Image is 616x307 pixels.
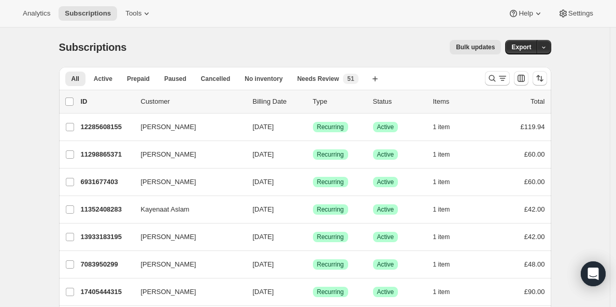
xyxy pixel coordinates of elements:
[524,178,545,186] span: £60.00
[297,75,339,83] span: Needs Review
[253,233,274,241] span: [DATE]
[141,204,190,215] span: Kayenaat Aslam
[71,75,79,83] span: All
[377,123,394,131] span: Active
[581,261,606,286] div: Open Intercom Messenger
[141,259,196,270] span: [PERSON_NAME]
[433,123,450,131] span: 1 item
[141,149,196,160] span: [PERSON_NAME]
[524,150,545,158] span: £60.00
[533,71,547,86] button: Sort the results
[81,96,133,107] p: ID
[59,41,127,53] span: Subscriptions
[141,96,245,107] p: Customer
[253,178,274,186] span: [DATE]
[253,150,274,158] span: [DATE]
[505,40,537,54] button: Export
[135,201,238,218] button: Kayenaat Aslam
[245,75,282,83] span: No inventory
[81,96,545,107] div: IDCustomerBilling DateTypeStatusItemsTotal
[81,285,545,299] div: 17405444315[PERSON_NAME][DATE]SuccessRecurringSuccessActive1 item£90.00
[377,288,394,296] span: Active
[433,285,462,299] button: 1 item
[135,146,238,163] button: [PERSON_NAME]
[433,205,450,214] span: 1 item
[81,202,545,217] div: 11352408283Kayenaat Aslam[DATE]SuccessRecurringSuccessActive1 item£42.00
[433,202,462,217] button: 1 item
[502,6,549,21] button: Help
[135,284,238,300] button: [PERSON_NAME]
[367,72,383,86] button: Create new view
[141,232,196,242] span: [PERSON_NAME]
[81,204,133,215] p: 11352408283
[317,205,344,214] span: Recurring
[317,233,344,241] span: Recurring
[135,119,238,135] button: [PERSON_NAME]
[433,260,450,269] span: 1 item
[450,40,501,54] button: Bulk updates
[125,9,141,18] span: Tools
[81,287,133,297] p: 17405444315
[253,260,274,268] span: [DATE]
[141,287,196,297] span: [PERSON_NAME]
[164,75,187,83] span: Paused
[373,96,425,107] p: Status
[135,256,238,273] button: [PERSON_NAME]
[65,9,111,18] span: Subscriptions
[433,257,462,272] button: 1 item
[433,96,485,107] div: Items
[317,260,344,269] span: Recurring
[456,43,495,51] span: Bulk updates
[433,175,462,189] button: 1 item
[317,150,344,159] span: Recurring
[201,75,231,83] span: Cancelled
[377,233,394,241] span: Active
[317,178,344,186] span: Recurring
[531,96,545,107] p: Total
[81,175,545,189] div: 6931677403[PERSON_NAME][DATE]SuccessRecurringSuccessActive1 item£60.00
[81,259,133,270] p: 7083950299
[377,150,394,159] span: Active
[317,123,344,131] span: Recurring
[521,123,545,131] span: £119.94
[81,257,545,272] div: 7083950299[PERSON_NAME][DATE]SuccessRecurringSuccessActive1 item£48.00
[81,147,545,162] div: 11298865371[PERSON_NAME][DATE]SuccessRecurringSuccessActive1 item£60.00
[23,9,50,18] span: Analytics
[127,75,150,83] span: Prepaid
[377,205,394,214] span: Active
[519,9,533,18] span: Help
[135,229,238,245] button: [PERSON_NAME]
[377,178,394,186] span: Active
[313,96,365,107] div: Type
[524,288,545,296] span: £90.00
[347,75,354,83] span: 51
[552,6,599,21] button: Settings
[253,96,305,107] p: Billing Date
[317,288,344,296] span: Recurring
[119,6,158,21] button: Tools
[433,178,450,186] span: 1 item
[485,71,510,86] button: Search and filter results
[377,260,394,269] span: Active
[433,120,462,134] button: 1 item
[94,75,112,83] span: Active
[81,122,133,132] p: 12285608155
[81,230,545,244] div: 13933183195[PERSON_NAME][DATE]SuccessRecurringSuccessActive1 item£42.00
[433,230,462,244] button: 1 item
[514,71,528,86] button: Customize table column order and visibility
[135,174,238,190] button: [PERSON_NAME]
[141,177,196,187] span: [PERSON_NAME]
[253,123,274,131] span: [DATE]
[81,232,133,242] p: 13933183195
[511,43,531,51] span: Export
[524,260,545,268] span: £48.00
[253,288,274,296] span: [DATE]
[81,177,133,187] p: 6931677403
[81,149,133,160] p: 11298865371
[524,233,545,241] span: £42.00
[568,9,593,18] span: Settings
[253,205,274,213] span: [DATE]
[524,205,545,213] span: £42.00
[433,233,450,241] span: 1 item
[433,147,462,162] button: 1 item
